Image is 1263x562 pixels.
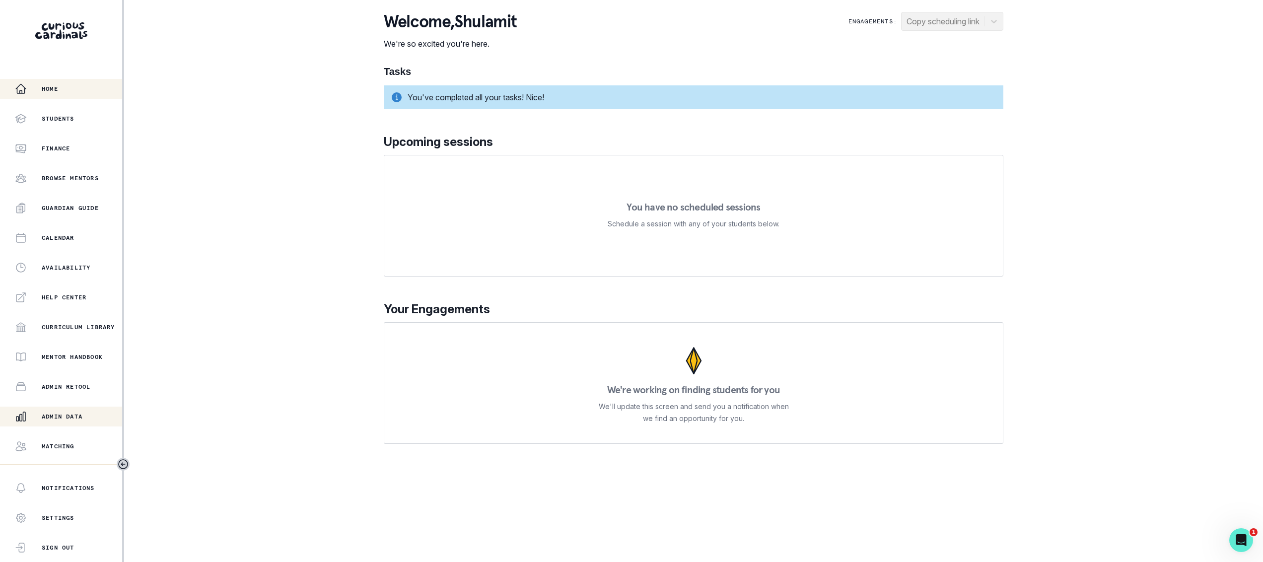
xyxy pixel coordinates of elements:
[42,115,74,123] p: Students
[1229,528,1253,552] iframe: Intercom live chat
[42,264,90,272] p: Availability
[598,401,789,424] p: We'll update this screen and send you a notification when we find an opportunity for you.
[384,66,1003,77] h1: Tasks
[42,514,74,522] p: Settings
[42,85,58,93] p: Home
[384,12,516,32] p: Welcome , Shulamit
[384,38,516,50] p: We're so excited you're here.
[42,353,103,361] p: Mentor Handbook
[42,383,90,391] p: Admin Retool
[42,293,86,301] p: Help Center
[848,17,897,25] p: Engagements:
[42,544,74,552] p: Sign Out
[384,133,1003,151] p: Upcoming sessions
[42,204,99,212] p: Guardian Guide
[384,300,1003,318] p: Your Engagements
[42,144,70,152] p: Finance
[627,202,760,212] p: You have no scheduled sessions
[117,458,130,471] button: Toggle sidebar
[1250,528,1258,536] span: 1
[607,385,780,395] p: We're working on finding students for you
[42,174,99,182] p: Browse Mentors
[42,484,95,492] p: Notifications
[42,234,74,242] p: Calendar
[35,22,87,39] img: Curious Cardinals Logo
[384,85,1003,109] div: You've completed all your tasks! Nice!
[42,323,115,331] p: Curriculum Library
[42,413,82,421] p: Admin Data
[608,218,779,230] p: Schedule a session with any of your students below.
[42,442,74,450] p: Matching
